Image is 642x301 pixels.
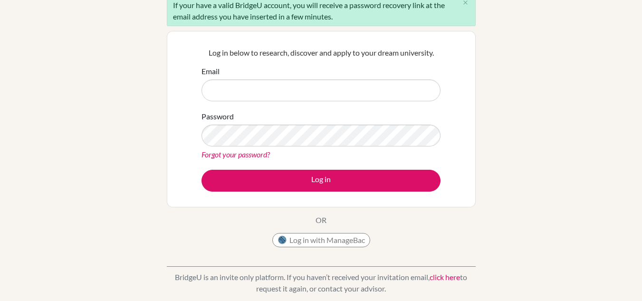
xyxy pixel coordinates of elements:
button: Log in with ManageBac [272,233,370,247]
a: click here [430,272,460,282]
label: Password [201,111,234,122]
label: Email [201,66,220,77]
a: Forgot your password? [201,150,270,159]
p: BridgeU is an invite only platform. If you haven’t received your invitation email, to request it ... [167,272,476,294]
p: Log in below to research, discover and apply to your dream university. [201,47,441,58]
button: Log in [201,170,441,192]
p: OR [316,214,326,226]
